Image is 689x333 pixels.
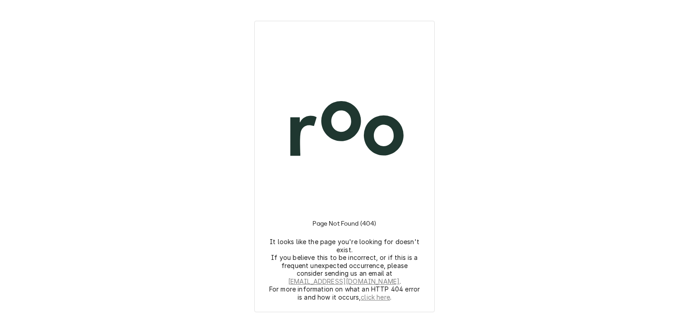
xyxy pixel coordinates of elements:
[269,285,420,301] p: For more information on what an HTTP 404 error is and how it occurs, .
[269,254,420,285] p: If you believe this to be incorrect, or if this is a frequent unexpected occurrence, please consi...
[266,32,423,301] div: Logo and Instructions Container
[361,293,390,301] a: click here
[266,209,423,301] div: Instructions
[288,277,400,286] a: [EMAIL_ADDRESS][DOMAIN_NAME]
[266,51,423,209] img: Logo
[269,238,420,254] p: It looks like the page you're looking for doesn't exist.
[312,209,376,238] h3: Page Not Found (404)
